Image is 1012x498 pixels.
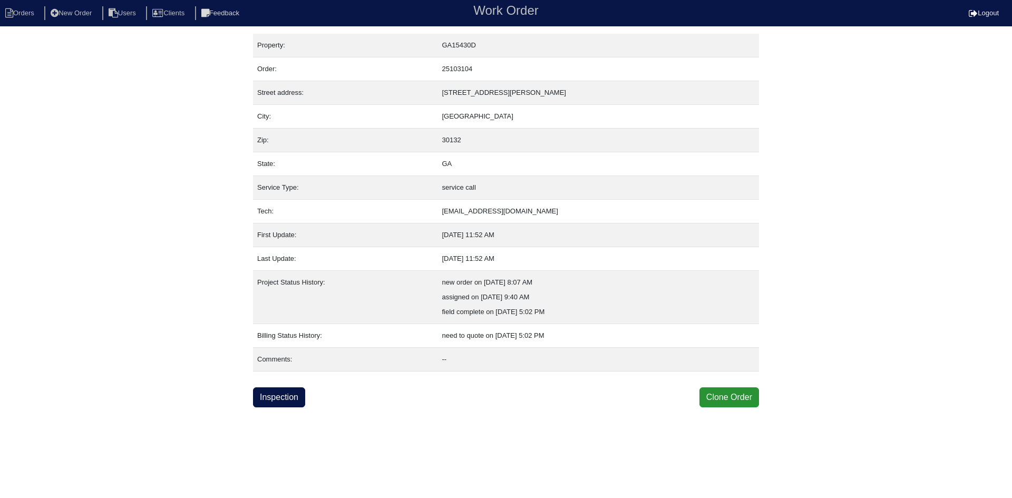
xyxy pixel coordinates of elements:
a: Logout [969,9,999,17]
li: Feedback [195,6,248,21]
a: New Order [44,9,100,17]
div: field complete on [DATE] 5:02 PM [442,305,755,319]
div: new order on [DATE] 8:07 AM [442,275,755,290]
td: GA15430D [437,34,759,57]
div: need to quote on [DATE] 5:02 PM [442,328,755,343]
a: Clients [146,9,193,17]
td: Property: [253,34,437,57]
td: [DATE] 11:52 AM [437,247,759,271]
td: 25103104 [437,57,759,81]
td: [DATE] 11:52 AM [437,223,759,247]
li: Clients [146,6,193,21]
td: Comments: [253,348,437,372]
div: assigned on [DATE] 9:40 AM [442,290,755,305]
td: Order: [253,57,437,81]
li: Users [102,6,144,21]
li: New Order [44,6,100,21]
td: service call [437,176,759,200]
td: Zip: [253,129,437,152]
td: Last Update: [253,247,437,271]
td: Service Type: [253,176,437,200]
td: [GEOGRAPHIC_DATA] [437,105,759,129]
button: Clone Order [699,387,759,407]
a: Inspection [253,387,305,407]
td: Tech: [253,200,437,223]
td: [STREET_ADDRESS][PERSON_NAME] [437,81,759,105]
td: First Update: [253,223,437,247]
td: [EMAIL_ADDRESS][DOMAIN_NAME] [437,200,759,223]
td: GA [437,152,759,176]
td: Billing Status History: [253,324,437,348]
td: Street address: [253,81,437,105]
td: City: [253,105,437,129]
td: Project Status History: [253,271,437,324]
td: 30132 [437,129,759,152]
td: State: [253,152,437,176]
a: Users [102,9,144,17]
td: -- [437,348,759,372]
